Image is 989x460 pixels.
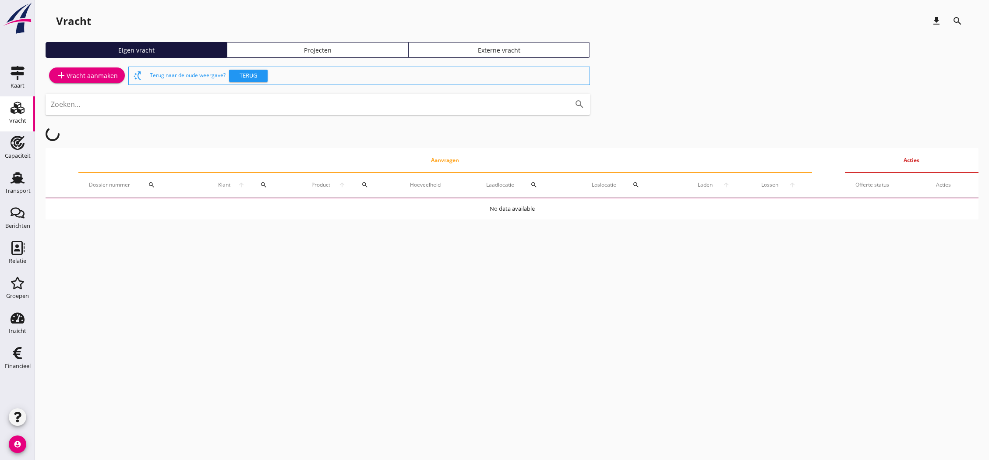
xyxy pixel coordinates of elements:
i: search [361,181,368,188]
a: Eigen vracht [46,42,227,58]
i: search [952,16,963,26]
span: Klant [214,181,234,189]
div: Offerte status [855,181,915,189]
a: Vracht aanmaken [49,67,125,83]
th: Acties [845,148,978,173]
button: Terug [229,70,268,82]
div: Groepen [6,293,29,299]
div: Capaciteit [5,153,31,159]
i: account_circle [9,435,26,453]
input: Zoeken... [51,97,560,111]
div: Laadlocatie [486,174,571,195]
i: arrow_upward [234,181,248,188]
div: Kaart [11,83,25,88]
th: Aanvragen [78,148,812,173]
div: Projecten [231,46,404,55]
i: search [148,181,155,188]
i: arrow_upward [784,181,801,188]
a: Externe vracht [408,42,590,58]
span: Lossen [756,181,784,189]
div: Vracht [9,118,26,124]
div: Terug naar de oude weergave? [150,67,586,85]
div: Loslocatie [592,174,671,195]
i: download [931,16,942,26]
div: Vracht aanmaken [56,70,118,81]
i: add [56,70,67,81]
div: Hoeveelheid [410,181,465,189]
div: Eigen vracht [49,46,223,55]
i: search [530,181,537,188]
i: arrow_upward [334,181,350,188]
i: switch_access_shortcut [132,71,143,81]
div: Dossier nummer [89,174,193,195]
i: search [260,181,267,188]
i: arrow_upward [718,181,735,188]
div: Acties [936,181,968,189]
div: Externe vracht [412,46,586,55]
div: Vracht [56,14,91,28]
div: Inzicht [9,328,26,334]
span: Product [307,181,334,189]
div: Transport [5,188,31,194]
div: Financieel [5,363,31,369]
a: Projecten [227,42,408,58]
img: logo-small.a267ee39.svg [2,2,33,35]
i: search [574,99,585,110]
i: search [632,181,639,188]
span: Laden [692,181,717,189]
div: Terug [233,71,264,80]
td: No data available [46,198,978,219]
div: Berichten [5,223,30,229]
div: Relatie [9,258,26,264]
